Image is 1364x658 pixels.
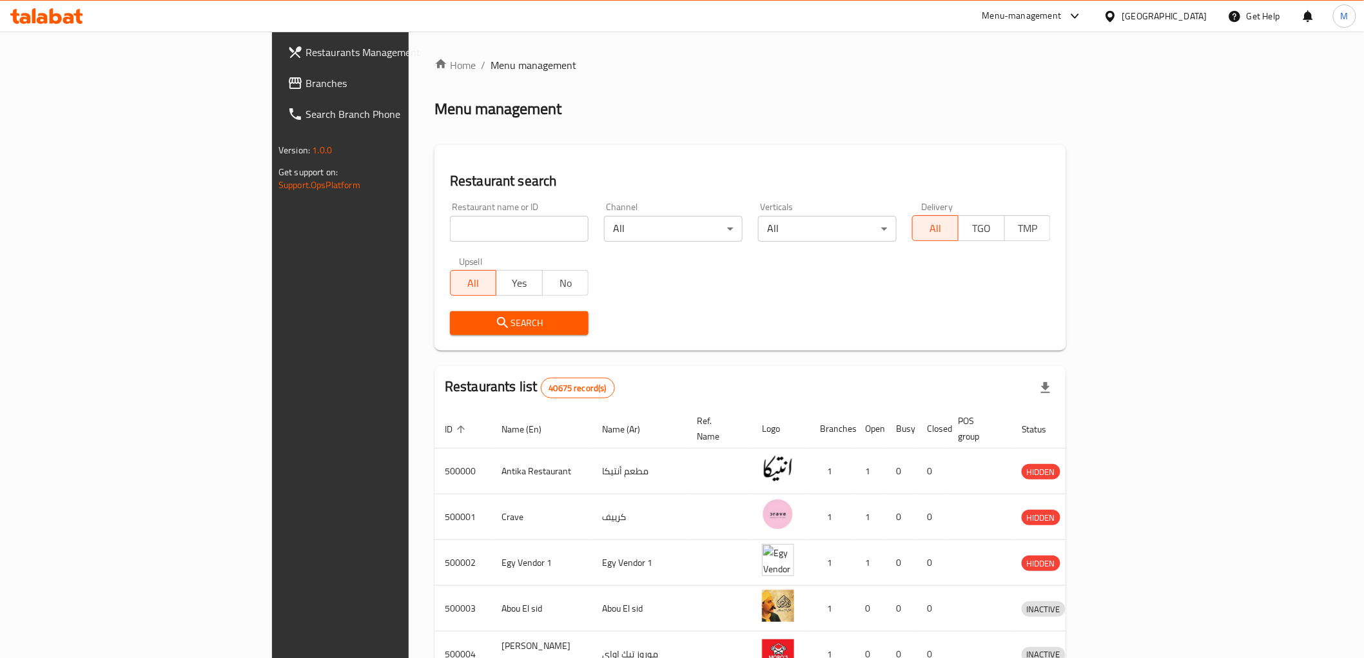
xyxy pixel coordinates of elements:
td: كرييف [592,494,687,540]
span: No [548,274,583,293]
span: Status [1022,421,1064,437]
td: 1 [810,586,855,632]
button: Yes [496,270,542,296]
a: Restaurants Management [277,37,500,68]
div: Total records count [541,378,615,398]
span: HIDDEN [1022,510,1060,525]
th: Logo [752,409,810,449]
label: Delivery [921,202,953,211]
nav: breadcrumb [434,57,1066,73]
h2: Restaurants list [445,377,615,398]
div: Export file [1030,373,1061,403]
span: Ref. Name [697,413,736,444]
span: Yes [502,274,537,293]
span: Name (En) [502,421,558,437]
button: All [912,215,959,241]
span: All [456,274,491,293]
td: 1 [810,540,855,586]
td: Abou El sid [491,586,592,632]
td: 1 [810,449,855,494]
span: TGO [964,219,999,238]
div: All [758,216,897,242]
th: Open [855,409,886,449]
div: HIDDEN [1022,464,1060,479]
span: Restaurants Management [306,44,489,60]
h2: Restaurant search [450,171,1051,191]
span: ID [445,421,469,437]
td: 0 [917,586,948,632]
td: Abou El sid [592,586,687,632]
th: Closed [917,409,948,449]
td: Egy Vendor 1 [491,540,592,586]
img: Egy Vendor 1 [762,544,794,576]
span: 1.0.0 [312,142,332,159]
td: 1 [855,494,886,540]
td: 0 [917,494,948,540]
td: 1 [855,540,886,586]
td: 1 [855,449,886,494]
td: 1 [810,494,855,540]
span: Branches [306,75,489,91]
button: All [450,270,496,296]
img: Abou El sid [762,590,794,622]
span: TMP [1010,219,1046,238]
a: Support.OpsPlatform [278,177,360,193]
a: Search Branch Phone [277,99,500,130]
label: Upsell [459,257,483,266]
td: 0 [855,586,886,632]
td: 0 [886,449,917,494]
a: Branches [277,68,500,99]
span: Version: [278,142,310,159]
span: POS group [958,413,996,444]
span: HIDDEN [1022,556,1060,571]
img: Crave [762,498,794,530]
span: Menu management [491,57,576,73]
div: Menu-management [982,8,1062,24]
button: No [542,270,589,296]
input: Search for restaurant name or ID.. [450,216,589,242]
td: Egy Vendor 1 [592,540,687,586]
td: 0 [886,540,917,586]
span: HIDDEN [1022,465,1060,479]
button: Search [450,311,589,335]
span: M [1341,9,1349,23]
span: INACTIVE [1022,602,1066,617]
span: Get support on: [278,164,338,180]
td: Antika Restaurant [491,449,592,494]
div: [GEOGRAPHIC_DATA] [1122,9,1207,23]
td: 0 [917,540,948,586]
td: 0 [886,586,917,632]
button: TMP [1004,215,1051,241]
div: All [604,216,743,242]
th: Branches [810,409,855,449]
td: مطعم أنتيكا [592,449,687,494]
div: HIDDEN [1022,510,1060,525]
span: Search Branch Phone [306,106,489,122]
button: TGO [958,215,1004,241]
span: All [918,219,953,238]
td: 0 [886,494,917,540]
td: Crave [491,494,592,540]
td: 0 [917,449,948,494]
span: Name (Ar) [602,421,657,437]
th: Busy [886,409,917,449]
span: 40675 record(s) [541,382,614,394]
img: Antika Restaurant [762,452,794,485]
span: Search [460,315,578,331]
